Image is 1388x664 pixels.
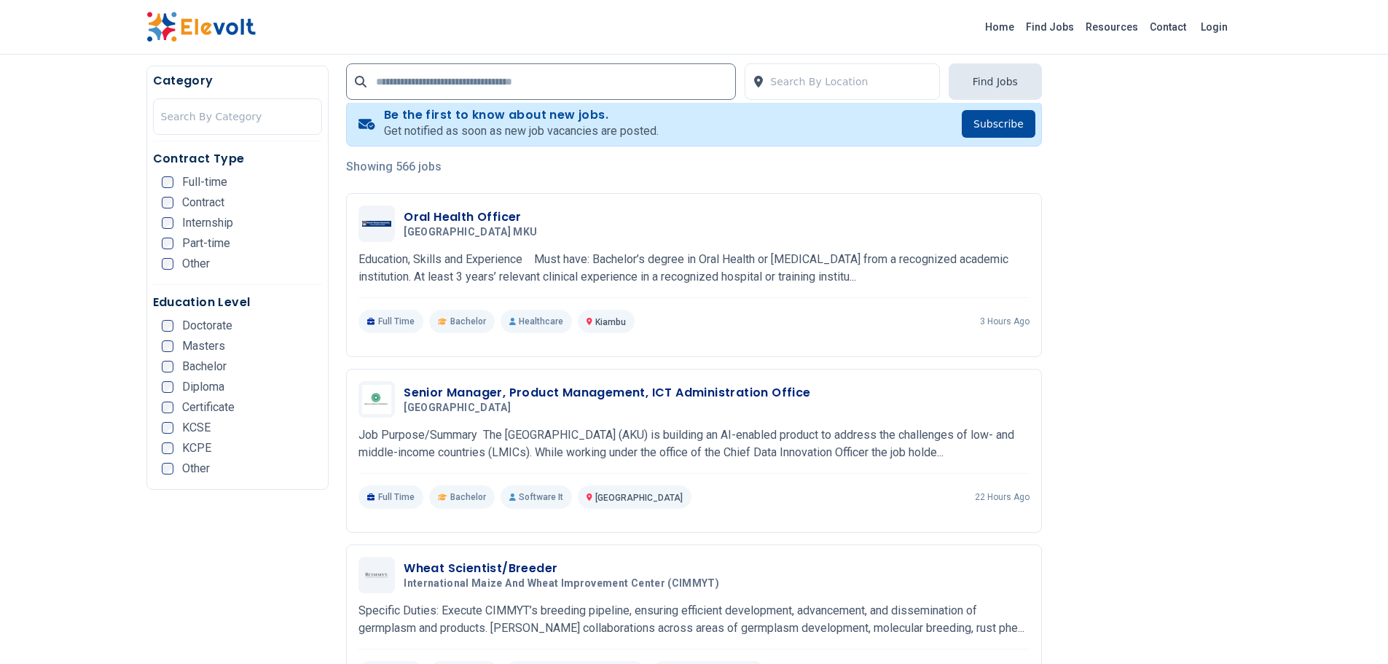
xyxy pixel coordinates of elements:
img: International Maize and Wheat Improvement Center (CIMMYT) [362,571,391,579]
p: Full Time [358,310,423,333]
h5: Education Level [153,294,323,311]
a: Resources [1080,15,1144,39]
span: Bachelor [450,316,486,327]
span: [GEOGRAPHIC_DATA] [404,402,511,415]
span: Other [182,463,210,474]
p: Education, Skills and Experience Must have: Bachelor’s degree in Oral Health or [MEDICAL_DATA] fr... [358,251,1030,286]
p: Specific Duties: Execute CIMMYT’s breeding pipeline, ensuring efficient development, advancement,... [358,602,1030,637]
input: Masters [162,340,173,352]
p: 22 hours ago [975,491,1030,503]
p: Full Time [358,485,423,509]
span: Contract [182,197,224,208]
a: Find Jobs [1020,15,1080,39]
span: International Maize and Wheat Improvement Center (CIMMYT) [404,577,719,590]
span: [GEOGRAPHIC_DATA] [595,493,683,503]
h5: Category [153,72,323,90]
iframe: Chat Widget [1315,594,1388,664]
input: KCPE [162,442,173,454]
span: Bachelor [182,361,227,372]
h5: Contract Type [153,150,323,168]
p: Job Purpose/Summary The [GEOGRAPHIC_DATA] (AKU) is building an AI-enabled product to address the ... [358,426,1030,461]
span: [GEOGRAPHIC_DATA] MKU [404,226,537,239]
img: Elevolt [146,12,256,42]
button: Subscribe [962,110,1035,138]
input: KCSE [162,422,173,434]
a: Login [1192,12,1236,42]
a: Contact [1144,15,1192,39]
span: Part-time [182,238,230,249]
p: Showing 566 jobs [346,158,1042,176]
span: Diploma [182,381,224,393]
p: Software It [501,485,572,509]
input: Contract [162,197,173,208]
p: Healthcare [501,310,572,333]
span: Other [182,258,210,270]
span: KCSE [182,422,211,434]
input: Full-time [162,176,173,188]
input: Bachelor [162,361,173,372]
p: Get notified as soon as new job vacancies are posted. [384,122,659,140]
input: Internship [162,217,173,229]
h3: Senior Manager, Product Management, ICT Administration Office [404,384,810,402]
input: Doctorate [162,320,173,332]
span: Bachelor [450,491,486,503]
p: 3 hours ago [980,316,1030,327]
a: Aga khan UniversitySenior Manager, Product Management, ICT Administration Office[GEOGRAPHIC_DATA]... [358,381,1030,509]
span: Masters [182,340,225,352]
input: Other [162,463,173,474]
input: Diploma [162,381,173,393]
input: Other [162,258,173,270]
span: Internship [182,217,233,229]
iframe: Advertisement [1059,100,1242,537]
button: Find Jobs [949,63,1042,100]
span: Kiambu [595,317,626,327]
span: KCPE [182,442,211,454]
span: Certificate [182,402,235,413]
img: Aga khan University [362,385,391,414]
input: Certificate [162,402,173,413]
a: Mount Kenya University MKUOral Health Officer[GEOGRAPHIC_DATA] MKUEducation, Skills and Experienc... [358,206,1030,333]
span: Full-time [182,176,227,188]
h4: Be the first to know about new jobs. [384,108,659,122]
img: Mount Kenya University MKU [362,221,391,227]
input: Part-time [162,238,173,249]
span: Doctorate [182,320,232,332]
h3: Oral Health Officer [404,208,543,226]
a: Home [979,15,1020,39]
h3: Wheat Scientist/Breeder [404,560,725,577]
